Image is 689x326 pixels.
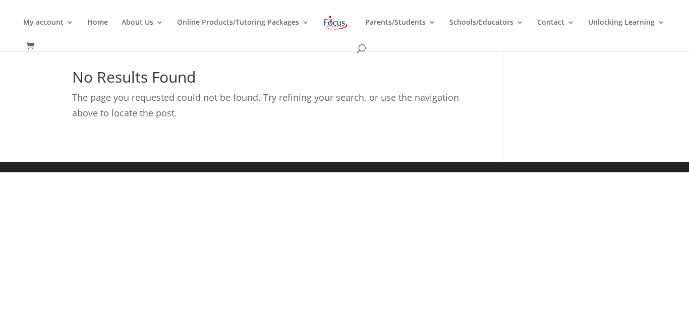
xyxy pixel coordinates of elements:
[365,19,436,42] a: Parents/Students
[23,19,74,42] a: My account
[449,19,524,42] a: Schools/Educators
[122,19,163,42] a: About Us
[323,14,349,32] img: Focus on Learning
[588,19,665,42] a: Unlocking Learning
[87,19,108,42] a: Home
[177,19,309,42] a: Online Products/Tutoring Packages
[537,19,575,42] a: Contact
[72,90,473,120] p: The page you requested could not be found. Try refining your search, or use the navigation above ...
[72,70,473,90] h1: No Results Found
